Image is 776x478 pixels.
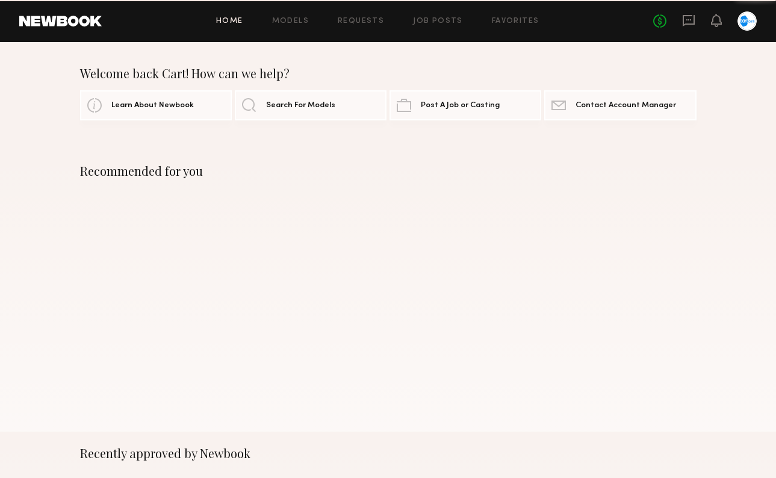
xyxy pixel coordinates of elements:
[390,90,541,120] a: Post A Job or Casting
[338,17,384,25] a: Requests
[266,102,335,110] span: Search For Models
[80,90,232,120] a: Learn About Newbook
[80,164,697,178] div: Recommended for you
[492,17,539,25] a: Favorites
[216,17,243,25] a: Home
[272,17,309,25] a: Models
[111,102,194,110] span: Learn About Newbook
[576,102,676,110] span: Contact Account Manager
[421,102,500,110] span: Post A Job or Casting
[413,17,463,25] a: Job Posts
[235,90,386,120] a: Search For Models
[80,446,697,461] div: Recently approved by Newbook
[80,66,697,81] div: Welcome back Cart! How can we help?
[544,90,696,120] a: Contact Account Manager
